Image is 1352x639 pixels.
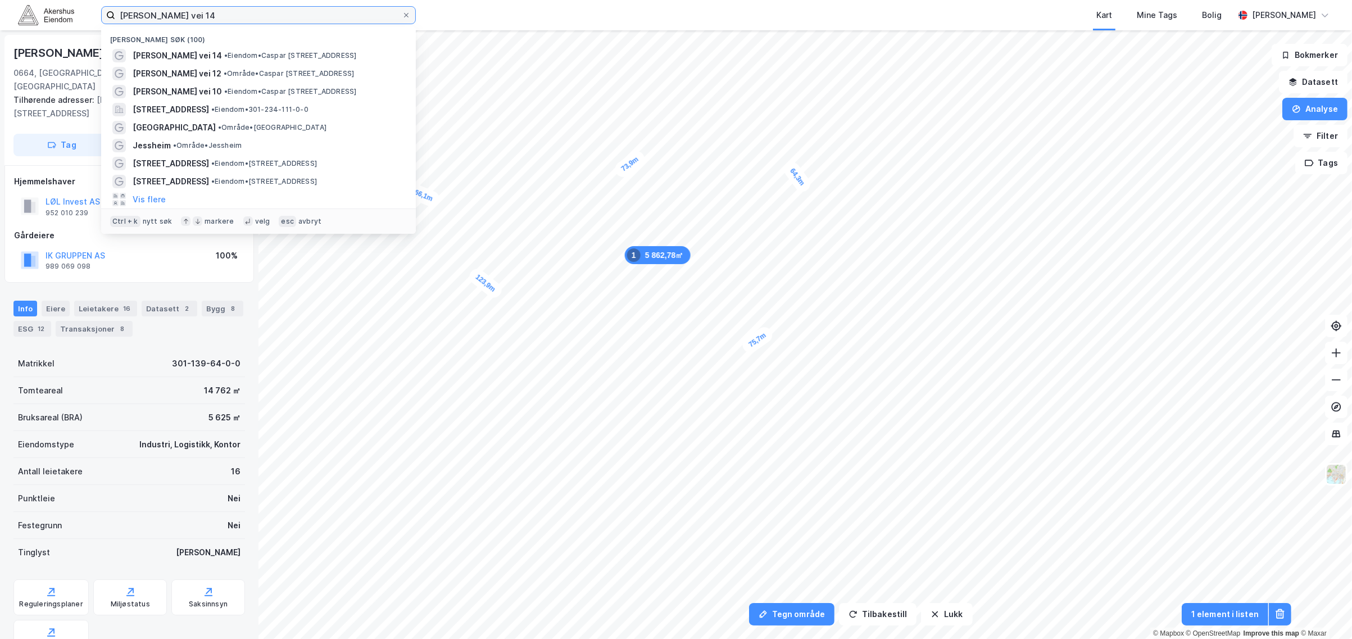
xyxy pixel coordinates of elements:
[18,384,63,397] div: Tomteareal
[211,105,215,114] span: •
[228,303,239,314] div: 8
[211,159,215,167] span: •
[14,229,244,242] div: Gårdeiere
[117,323,128,334] div: 8
[133,157,209,170] span: [STREET_ADDRESS]
[182,303,193,314] div: 2
[1326,464,1347,485] img: Z
[111,600,150,609] div: Miljøstatus
[1096,8,1112,22] div: Kart
[13,93,236,120] div: [PERSON_NAME] Vei 12, [STREET_ADDRESS]
[46,262,90,271] div: 989 069 098
[1153,629,1184,637] a: Mapbox
[133,85,222,98] span: [PERSON_NAME] vei 10
[228,492,241,505] div: Nei
[211,177,317,186] span: Eiendom • [STREET_ADDRESS]
[1282,98,1348,120] button: Analyse
[176,546,241,559] div: [PERSON_NAME]
[1182,603,1268,626] button: 1 element i listen
[627,248,641,262] div: 1
[1244,629,1299,637] a: Improve this map
[121,303,133,314] div: 16
[115,7,402,24] input: Søk på adresse, matrikkel, gårdeiere, leietakere eller personer
[211,177,215,185] span: •
[133,175,209,188] span: [STREET_ADDRESS]
[173,141,176,149] span: •
[1137,8,1177,22] div: Mine Tags
[224,69,227,78] span: •
[1279,71,1348,93] button: Datasett
[224,69,354,78] span: Område • Caspar [STREET_ADDRESS]
[18,546,50,559] div: Tinglyst
[133,49,222,62] span: [PERSON_NAME] vei 14
[18,465,83,478] div: Antall leietakere
[202,301,243,316] div: Bygg
[13,44,140,62] div: [PERSON_NAME] Vei 10
[1294,125,1348,147] button: Filter
[255,217,270,226] div: velg
[224,87,228,96] span: •
[35,323,47,334] div: 12
[18,357,55,370] div: Matrikkel
[216,249,238,262] div: 100%
[133,193,166,206] button: Vis flere
[18,492,55,505] div: Punktleie
[18,519,62,532] div: Festegrunn
[1252,8,1316,22] div: [PERSON_NAME]
[218,123,221,132] span: •
[1272,44,1348,66] button: Bokmerker
[231,465,241,478] div: 16
[13,321,51,337] div: ESG
[218,123,326,132] span: Område • [GEOGRAPHIC_DATA]
[139,438,241,451] div: Industri, Logistikk, Kontor
[839,603,917,626] button: Tilbakestill
[13,66,158,93] div: 0664, [GEOGRAPHIC_DATA], [GEOGRAPHIC_DATA]
[133,139,171,152] span: Jessheim
[18,411,83,424] div: Bruksareal (BRA)
[279,216,296,227] div: esc
[143,217,173,226] div: nytt søk
[612,148,647,180] div: Map marker
[46,209,88,217] div: 952 010 239
[205,217,234,226] div: markere
[466,266,505,301] div: Map marker
[211,159,317,168] span: Eiendom • [STREET_ADDRESS]
[20,600,83,609] div: Reguleringsplaner
[406,182,442,209] div: Map marker
[1186,629,1241,637] a: OpenStreetMap
[133,67,221,80] span: [PERSON_NAME] vei 12
[42,301,70,316] div: Eiere
[921,603,972,626] button: Lukk
[172,357,241,370] div: 301-139-64-0-0
[1202,8,1222,22] div: Bolig
[18,5,74,25] img: akershus-eiendom-logo.9091f326c980b4bce74ccdd9f866810c.svg
[208,411,241,424] div: 5 625 ㎡
[13,134,110,156] button: Tag
[173,141,242,150] span: Område • Jessheim
[781,159,813,194] div: Map marker
[56,321,133,337] div: Transaksjoner
[133,121,216,134] span: [GEOGRAPHIC_DATA]
[101,26,416,47] div: [PERSON_NAME] søk (100)
[14,175,244,188] div: Hjemmelshaver
[228,519,241,532] div: Nei
[74,301,137,316] div: Leietakere
[204,384,241,397] div: 14 762 ㎡
[749,603,834,626] button: Tegn område
[18,438,74,451] div: Eiendomstype
[625,246,691,264] div: Map marker
[142,301,197,316] div: Datasett
[110,216,140,227] div: Ctrl + k
[1295,152,1348,174] button: Tags
[1296,585,1352,639] div: Kontrollprogram for chat
[13,95,97,105] span: Tilhørende adresser:
[224,51,228,60] span: •
[189,600,228,609] div: Saksinnsyn
[224,87,356,96] span: Eiendom • Caspar [STREET_ADDRESS]
[1296,585,1352,639] iframe: Chat Widget
[13,301,37,316] div: Info
[133,103,209,116] span: [STREET_ADDRESS]
[739,324,775,356] div: Map marker
[224,51,356,60] span: Eiendom • Caspar [STREET_ADDRESS]
[298,217,321,226] div: avbryt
